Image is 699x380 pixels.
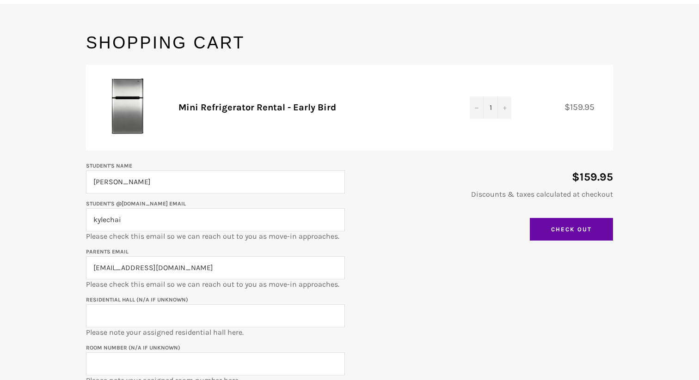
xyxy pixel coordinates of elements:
h1: Shopping Cart [86,31,613,54]
input: Check Out [530,218,613,241]
label: Student's Name [86,163,132,169]
label: Residential Hall (N/A if unknown) [86,296,188,303]
button: Increase quantity [497,97,511,119]
button: Decrease quantity [470,97,484,119]
img: Mini Refrigerator Rental - Early Bird [100,78,155,134]
a: Mini Refrigerator Rental - Early Bird [178,102,336,113]
label: Parents email [86,248,129,255]
label: Student's @[DOMAIN_NAME] email [86,200,186,207]
p: Please note your assigned residential hall here. [86,294,345,338]
span: $159.95 [564,102,604,112]
p: $159.95 [354,169,613,185]
p: Please check this email so we can reach out to you as move-in approaches. [86,198,345,241]
p: Discounts & taxes calculated at checkout [354,189,613,199]
label: Room Number (N/A if unknown) [86,344,180,351]
p: Please check this email so we can reach out to you as move-in approaches. [86,246,345,290]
